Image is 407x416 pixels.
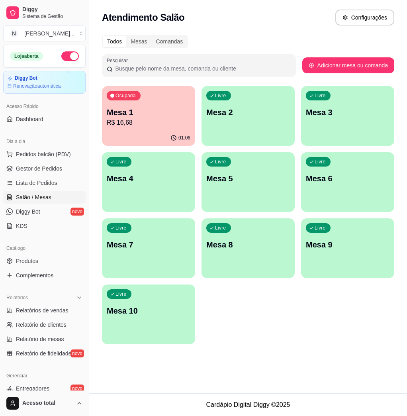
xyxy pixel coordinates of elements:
button: Pedidos balcão (PDV) [3,148,86,161]
a: Produtos [3,255,86,267]
button: LivreMesa 3 [301,86,394,146]
p: Livre [115,225,127,231]
p: 01:06 [178,135,190,141]
p: Mesa 5 [206,173,290,184]
span: Pedidos balcão (PDV) [16,150,71,158]
button: LivreMesa 7 [102,218,195,278]
label: Pesquisar [107,57,131,64]
h2: Atendimento Salão [102,11,184,24]
a: Diggy BotRenovaçãoautomática [3,71,86,94]
button: LivreMesa 4 [102,152,195,212]
span: Relatório de mesas [16,335,64,343]
p: Mesa 9 [306,239,389,250]
input: Pesquisar [113,65,291,73]
p: Livre [315,225,326,231]
a: Dashboard [3,113,86,126]
p: Mesa 6 [306,173,389,184]
button: Configurações [335,10,394,26]
span: KDS [16,222,27,230]
p: Livre [115,291,127,297]
a: Complementos [3,269,86,282]
p: Livre [115,159,127,165]
a: Lista de Pedidos [3,177,86,189]
div: Catálogo [3,242,86,255]
a: Relatório de clientes [3,318,86,331]
span: Sistema de Gestão [22,13,82,20]
span: Acesso total [22,400,73,407]
button: Adicionar mesa ou comanda [302,57,394,73]
button: Alterar Status [61,51,79,61]
a: Relatório de fidelidadenovo [3,347,86,360]
p: Mesa 3 [306,107,389,118]
div: Gerenciar [3,369,86,382]
div: Acesso Rápido [3,100,86,113]
p: Mesa 2 [206,107,290,118]
a: Entregadoresnovo [3,382,86,395]
p: Mesa 10 [107,305,190,316]
a: Salão / Mesas [3,191,86,204]
p: Livre [215,225,226,231]
button: LivreMesa 5 [202,152,295,212]
span: Complementos [16,271,53,279]
button: OcupadaMesa 1R$ 16,6801:06 [102,86,195,146]
div: Mesas [126,36,151,47]
button: LivreMesa 6 [301,152,394,212]
span: Relatório de fidelidade [16,349,71,357]
div: Todos [103,36,126,47]
div: Dia a dia [3,135,86,148]
a: Diggy Botnovo [3,205,86,218]
p: Livre [215,92,226,99]
p: R$ 16,68 [107,118,190,128]
div: Comandas [152,36,188,47]
button: Acesso total [3,394,86,413]
article: Renovação automática [13,83,61,89]
article: Diggy Bot [15,75,37,81]
button: LivreMesa 8 [202,218,295,278]
p: Mesa 4 [107,173,190,184]
span: Diggy Bot [16,208,40,216]
a: Relatório de mesas [3,333,86,345]
span: Entregadores [16,385,49,392]
span: Lista de Pedidos [16,179,57,187]
p: Livre [215,159,226,165]
span: Produtos [16,257,38,265]
a: DiggySistema de Gestão [3,3,86,22]
span: N [10,29,18,37]
p: Ocupada [115,92,136,99]
span: Relatórios [6,294,28,301]
a: Relatórios de vendas [3,304,86,317]
button: LivreMesa 9 [301,218,394,278]
p: Mesa 8 [206,239,290,250]
span: Relatórios de vendas [16,306,68,314]
footer: Cardápio Digital Diggy © 2025 [89,393,407,416]
a: Gestor de Pedidos [3,162,86,175]
span: Gestor de Pedidos [16,165,62,173]
span: Diggy [22,6,82,13]
button: Select a team [3,26,86,41]
p: Livre [315,92,326,99]
p: Mesa 1 [107,107,190,118]
a: KDS [3,220,86,232]
p: Mesa 7 [107,239,190,250]
button: LivreMesa 10 [102,285,195,344]
span: Relatório de clientes [16,321,67,329]
div: Loja aberta [10,52,43,61]
span: Salão / Mesas [16,193,51,201]
span: Dashboard [16,115,43,123]
div: [PERSON_NAME] ... [24,29,75,37]
p: Livre [315,159,326,165]
button: LivreMesa 2 [202,86,295,146]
